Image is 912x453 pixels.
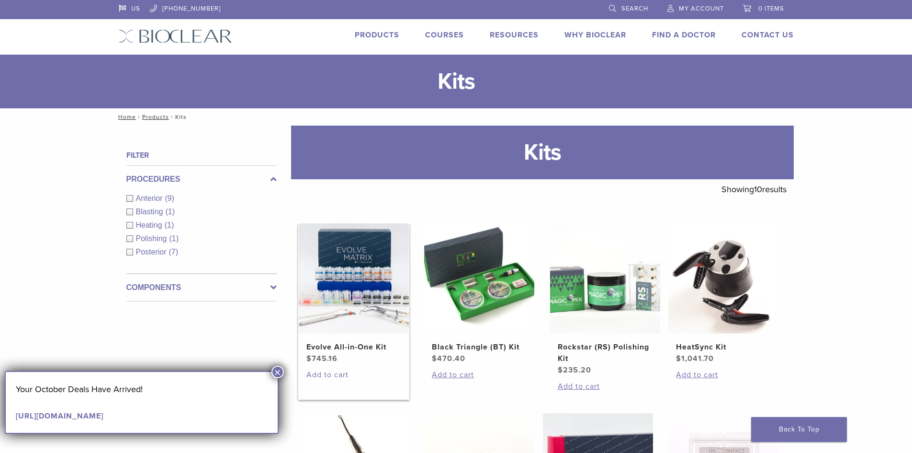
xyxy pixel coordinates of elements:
bdi: 1,041.70 [676,354,714,363]
a: Resources [490,30,539,40]
span: $ [676,354,681,363]
span: Posterior [136,248,169,256]
span: $ [306,354,312,363]
span: $ [432,354,437,363]
span: / [136,115,142,119]
img: Black Triangle (BT) Kit [424,223,534,334]
a: Rockstar (RS) Polishing KitRockstar (RS) Polishing Kit $235.20 [550,223,661,376]
img: HeatSync Kit [668,223,778,334]
a: Add to cart: “Rockstar (RS) Polishing Kit” [558,381,653,392]
nav: Kits [112,108,801,126]
a: Home [115,114,136,120]
a: Add to cart: “Black Triangle (BT) Kit” [432,369,527,381]
h2: Rockstar (RS) Polishing Kit [558,341,653,364]
span: (1) [165,221,174,229]
a: Why Bioclear [564,30,626,40]
img: Evolve All-in-One Kit [299,223,409,334]
a: HeatSync KitHeatSync Kit $1,041.70 [668,223,779,364]
a: [URL][DOMAIN_NAME] [16,411,103,421]
a: Add to cart: “Evolve All-in-One Kit” [306,369,401,381]
a: Evolve All-in-One KitEvolve All-in-One Kit $745.16 [298,223,410,364]
h1: Kits [291,126,794,179]
span: (7) [169,248,179,256]
span: 0 items [758,5,784,12]
a: Black Triangle (BT) KitBlack Triangle (BT) Kit $470.40 [424,223,535,364]
a: Products [355,30,399,40]
span: Search [621,5,648,12]
span: (9) [165,194,175,202]
a: Find A Doctor [652,30,716,40]
span: 10 [754,184,762,195]
label: Procedures [126,174,277,185]
span: My Account [679,5,724,12]
a: Products [142,114,169,120]
h2: HeatSync Kit [676,341,771,353]
span: Blasting [136,208,166,216]
span: (1) [169,234,179,243]
span: Polishing [136,234,169,243]
span: (1) [165,208,175,216]
a: Courses [425,30,464,40]
a: Contact Us [742,30,794,40]
p: Showing results [721,179,787,199]
bdi: 470.40 [432,354,465,363]
span: / [169,115,175,119]
bdi: 745.16 [306,354,338,363]
img: Bioclear [119,29,232,43]
p: Your October Deals Have Arrived! [16,382,268,396]
span: $ [558,365,563,375]
a: Add to cart: “HeatSync Kit” [676,369,771,381]
h2: Evolve All-in-One Kit [306,341,401,353]
label: Components [126,282,277,293]
button: Close [271,366,284,378]
h4: Filter [126,150,277,161]
span: Anterior [136,194,165,202]
span: Heating [136,221,165,229]
bdi: 235.20 [558,365,591,375]
h2: Black Triangle (BT) Kit [432,341,527,353]
a: Back To Top [751,417,847,442]
img: Rockstar (RS) Polishing Kit [550,223,660,334]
